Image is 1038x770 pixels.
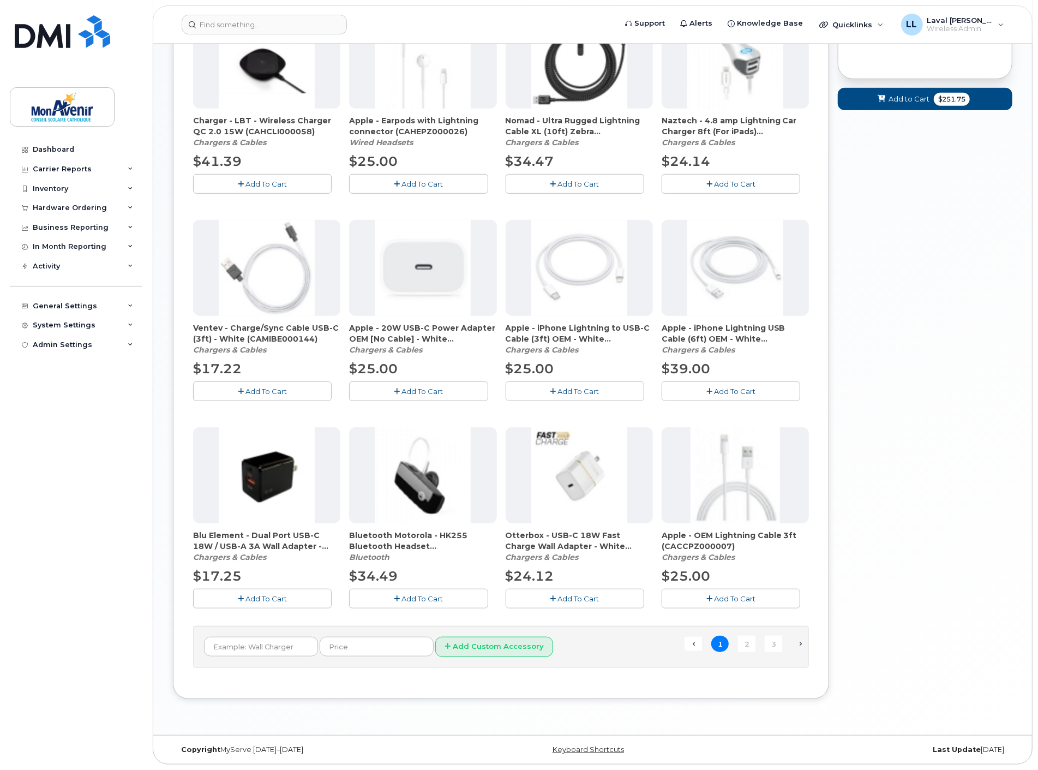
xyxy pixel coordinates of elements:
[506,115,653,137] span: Nomad - Ultra Rugged Lightning Cable XL (10ft) Zebra (CAMIBE000165)
[193,115,340,137] span: Charger - LBT - Wireless Charger QC 2.0 15W (CAHCLI000058)
[219,13,315,109] img: accessory36405.JPG
[349,153,398,169] span: $25.00
[893,14,1012,35] div: Laval Lai Yoon Hin
[687,220,783,316] img: accessory36545.JPG
[506,568,554,584] span: $24.12
[375,220,471,316] img: accessory36680.JPG
[506,530,653,552] span: Otterbox - USB-C 18W Fast Charge Wall Adapter - White (CAHCAP000074)
[662,381,800,401] button: Add To Cart
[506,530,653,563] div: Otterbox - USB-C 18W Fast Charge Wall Adapter - White (CAHCAP000074)
[349,381,488,401] button: Add To Cart
[181,745,220,754] strong: Copyright
[506,345,579,355] em: Chargers & Cables
[401,387,443,396] span: Add To Cart
[435,637,553,657] button: Add Custom Accessory
[662,323,809,355] div: Apple - iPhone Lightning USB Cable (6ft) OEM - White (CAMIPZ000167)
[349,174,488,193] button: Add To Cart
[193,361,242,377] span: $17.22
[691,427,780,523] img: accessory35880.JPG
[737,18,803,29] span: Knowledge Base
[173,745,453,754] div: MyServe [DATE]–[DATE]
[662,361,710,377] span: $39.00
[506,552,579,562] em: Chargers & Cables
[506,323,653,344] span: Apple - iPhone Lightning to USB-C Cable (3ft) OEM - White (CAMIPZ000216)
[662,115,809,148] div: Naztech - 4.8 amp Lightning Car Charger 8ft (For iPads) (CACCHI000066)
[193,138,266,147] em: Chargers & Cables
[662,138,735,147] em: Chargers & Cables
[714,594,755,603] span: Add To Cart
[193,153,242,169] span: $41.39
[193,323,340,355] div: Ventev - Charge/Sync Cable USB-C (3ft) - White (CAMIBE000144)
[506,361,554,377] span: $25.00
[689,18,712,29] span: Alerts
[245,387,287,396] span: Add To Cart
[375,13,471,109] img: accessory36540.JPG
[634,18,665,29] span: Support
[934,93,970,106] span: $251.75
[506,323,653,355] div: Apple - iPhone Lightning to USB-C Cable (3ft) OEM - White (CAMIPZ000216)
[889,94,929,104] span: Add to Cart
[662,568,710,584] span: $25.00
[245,180,287,188] span: Add To Cart
[245,594,287,603] span: Add To Cart
[662,153,710,169] span: $24.14
[401,594,443,603] span: Add To Cart
[685,637,702,651] span: ← Previous
[193,530,340,552] span: Blu Element - Dual Port USB-C 18W / USB-A 3A Wall Adapter - Black (Bulk) (CAHCPZ000077)
[673,13,720,34] a: Alerts
[687,13,783,109] img: accessory36555.JPG
[738,636,755,653] a: 2
[182,15,347,34] input: Find something...
[506,138,579,147] em: Chargers & Cables
[662,115,809,137] span: Naztech - 4.8 amp Lightning Car Charger 8ft (For iPads) (CACCHI000066)
[349,530,496,563] div: Bluetooth Motorola - HK255 Bluetooth Headset (CABTBE000046)
[662,589,800,608] button: Add To Cart
[765,636,782,653] a: 3
[349,323,496,344] span: Apple - 20W USB-C Power Adapter OEM [No Cable] - White (CAHCAP000073)
[662,323,809,344] span: Apple - iPhone Lightning USB Cable (6ft) OEM - White (CAMIPZ000167)
[349,552,389,562] em: Bluetooth
[733,745,1012,754] div: [DATE]
[558,594,599,603] span: Add To Cart
[531,13,627,109] img: accessory36549.JPG
[349,345,422,355] em: Chargers & Cables
[832,20,872,29] span: Quicklinks
[531,427,627,523] img: accessory36681.JPG
[927,16,993,25] span: Laval [PERSON_NAME]
[349,115,496,148] div: Apple - Earpods with Lightning connector (CAHEPZ000026)
[193,381,332,401] button: Add To Cart
[193,323,340,344] span: Ventev - Charge/Sync Cable USB-C (3ft) - White (CAMIBE000144)
[204,637,318,656] input: Example: Wall Charger
[553,745,624,754] a: Keyboard Shortcuts
[558,180,599,188] span: Add To Cart
[714,387,755,396] span: Add To Cart
[933,745,981,754] strong: Last Update
[506,381,644,401] button: Add To Cart
[907,18,917,31] span: LL
[193,174,332,193] button: Add To Cart
[662,345,735,355] em: Chargers & Cables
[662,530,809,552] span: Apple - OEM Lightning Cable 3ft (CACCPZ000007)
[791,637,809,651] a: Next →
[193,530,340,563] div: Blu Element - Dual Port USB-C 18W / USB-A 3A Wall Adapter - Black (Bulk) (CAHCPZ000077)
[349,115,496,137] span: Apple - Earpods with Lightning connector (CAHEPZ000026)
[506,589,644,608] button: Add To Cart
[838,88,1012,110] button: Add to Cart $251.75
[558,387,599,396] span: Add To Cart
[349,323,496,355] div: Apple - 20W USB-C Power Adapter OEM [No Cable] - White (CAHCAP000073)
[812,14,891,35] div: Quicklinks
[349,589,488,608] button: Add To Cart
[375,427,471,523] img: accessory36212.JPG
[506,153,554,169] span: $34.47
[349,361,398,377] span: $25.00
[662,552,735,562] em: Chargers & Cables
[219,427,315,523] img: accessory36707.JPG
[193,568,242,584] span: $17.25
[531,220,627,316] img: accessory36683.JPG
[401,180,443,188] span: Add To Cart
[193,345,266,355] em: Chargers & Cables
[662,530,809,563] div: Apple - OEM Lightning Cable 3ft (CACCPZ000007)
[927,25,993,33] span: Wireless Admin
[506,115,653,148] div: Nomad - Ultra Rugged Lightning Cable XL (10ft) Zebra (CAMIBE000165)
[193,552,266,562] em: Chargers & Cables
